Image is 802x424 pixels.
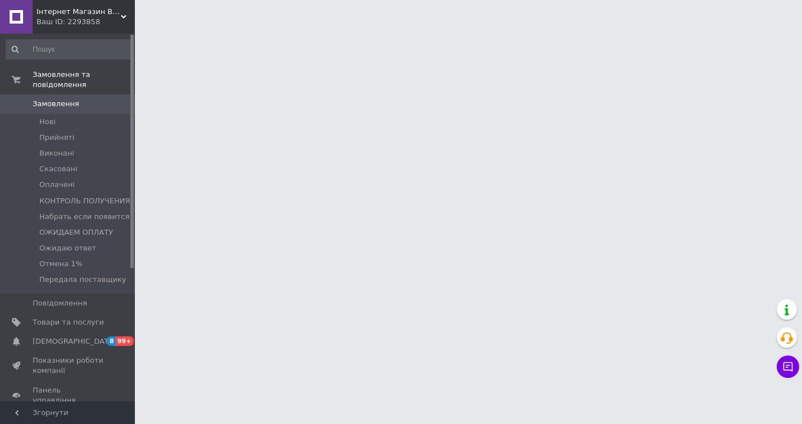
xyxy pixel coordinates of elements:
span: 99+ [116,336,134,346]
span: Замовлення [33,99,79,109]
input: Пошук [6,39,133,60]
span: Нові [39,117,56,127]
button: Чат з покупцем [777,355,799,378]
span: КОНТРОЛЬ ПОЛУЧЕНИЯ [39,196,130,206]
span: Інтернет Магазин BuyPlace [37,7,121,17]
span: ОЖИДАЕМ ОПЛАТУ [39,227,113,238]
span: Панель управління [33,385,104,405]
span: Скасовані [39,164,78,174]
span: Показники роботи компанії [33,355,104,376]
span: [DEMOGRAPHIC_DATA] [33,336,116,347]
span: Виконані [39,148,74,158]
span: Товари та послуги [33,317,104,327]
span: Отмена 1% [39,259,83,269]
div: Ваш ID: 2293858 [37,17,135,27]
span: Прийняті [39,133,74,143]
span: Передала поставщику [39,275,126,285]
span: 8 [107,336,116,346]
span: Повідомлення [33,298,87,308]
span: Оплачені [39,180,75,190]
span: Ожидаю ответ [39,243,96,253]
span: Замовлення та повідомлення [33,70,135,90]
span: Набрать если появится [39,212,129,222]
